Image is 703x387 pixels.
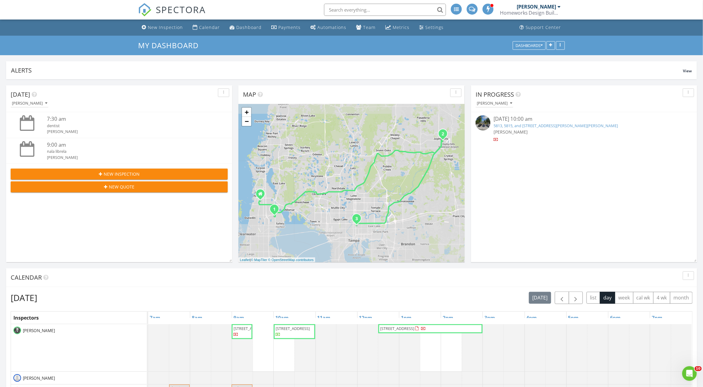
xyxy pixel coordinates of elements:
div: New Inspection [148,24,183,30]
a: Automations (Advanced) [308,22,349,33]
div: Automations [317,24,346,30]
img: img2612.jpg [13,327,21,334]
div: 907 E New Orleans Ave, Tampa, FL 33603 [357,218,360,222]
button: Dashboards [513,41,546,50]
div: Support Center [526,24,561,30]
a: [DATE] 10:00 am 5813, 5815, and [STREET_ADDRESS][PERSON_NAME][PERSON_NAME] [PERSON_NAME] [476,115,693,142]
div: 9:00 am [47,141,210,149]
span: New Inspection [104,171,140,177]
div: 4824 16th St, Zephyrhills, FL 33542 [443,134,447,137]
i: 1 [273,207,276,212]
button: day [600,292,615,304]
div: 3048 Eastland Blvd Building C, Clearwater, FL 33761 [274,209,278,213]
i: 3 [355,217,358,221]
a: 6pm [608,313,622,323]
div: Alerts [11,66,683,74]
div: Calendar [199,24,220,30]
a: 5pm [567,313,580,323]
div: [PERSON_NAME] [47,129,210,134]
span: New Quote [109,184,134,190]
a: New Inspection [139,22,185,33]
a: Settings [417,22,446,33]
span: [PERSON_NAME] [22,375,56,381]
a: 3pm [483,313,497,323]
div: | [238,257,315,263]
a: Support Center [517,22,564,33]
div: nala librela [47,149,210,154]
button: New Inspection [11,169,228,180]
span: Inspectors [13,314,39,321]
span: [STREET_ADDRESS] [234,326,268,331]
div: Dashboard [236,24,262,30]
span: [STREET_ADDRESS] [380,326,414,331]
a: 8am [190,313,204,323]
i: 2 [442,132,444,136]
a: 12pm [358,313,374,323]
a: Team [354,22,378,33]
div: [PERSON_NAME] [12,101,47,106]
span: Calendar [11,273,42,281]
span: In Progress [476,90,514,99]
span: 10 [695,366,702,371]
a: Payments [269,22,303,33]
a: 11am [316,313,332,323]
div: Homeworks Design Build Inspect, Inc. [500,10,561,16]
button: week [615,292,633,304]
a: My Dashboard [138,40,204,50]
img: default-user-f0147aede5fd5fa78ca7ade42f37bd4542148d508eef1c3d3ea960f66861d68b.jpg [13,374,21,382]
div: Settings [425,24,444,30]
div: [PERSON_NAME] [517,4,556,10]
div: [PERSON_NAME] [477,101,512,106]
a: 4pm [525,313,539,323]
img: streetview [476,115,491,130]
span: [STREET_ADDRESS] [276,326,310,331]
a: 7am [148,313,162,323]
div: 7:30 am [47,115,210,123]
a: Calendar [190,22,222,33]
button: New Quote [11,181,228,192]
h2: [DATE] [11,292,37,304]
a: © MapTiler [251,258,267,262]
span: Map [243,90,256,99]
button: 4 wk [653,292,670,304]
span: [PERSON_NAME] [494,129,528,135]
span: [PERSON_NAME] [22,328,56,334]
a: Zoom in [242,108,251,117]
button: month [670,292,693,304]
a: 10am [274,313,290,323]
input: Search everything... [324,4,446,16]
button: [DATE] [529,292,551,304]
a: 5813, 5815, and [STREET_ADDRESS][PERSON_NAME][PERSON_NAME] [494,123,618,128]
a: SPECTORA [138,8,206,21]
button: cal wk [633,292,654,304]
img: The Best Home Inspection Software - Spectora [138,3,152,16]
a: Leaflet [240,258,250,262]
div: Team [363,24,376,30]
div: [PERSON_NAME] [47,155,210,160]
iframe: Intercom live chat [682,366,697,381]
span: View [683,68,692,73]
div: 1 Stiles Ln, Palm Harbor FL 34683 [260,194,264,197]
a: Zoom out [242,117,251,126]
button: Next day [569,292,583,304]
a: © OpenStreetMap contributors [268,258,314,262]
button: [PERSON_NAME] [11,99,48,108]
div: Metrics [393,24,409,30]
div: [DATE] 10:00 am [494,115,674,123]
span: [DATE] [11,90,30,99]
div: Dashboards [516,43,543,48]
a: 1pm [399,313,413,323]
a: 7pm [650,313,664,323]
span: SPECTORA [156,3,206,16]
a: Metrics [383,22,412,33]
a: 9am [232,313,246,323]
a: 2pm [441,313,455,323]
div: Payments [278,24,301,30]
button: list [587,292,600,304]
a: Dashboard [227,22,264,33]
div: dentist [47,123,210,129]
button: Previous day [555,292,569,304]
button: [PERSON_NAME] [476,99,513,108]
